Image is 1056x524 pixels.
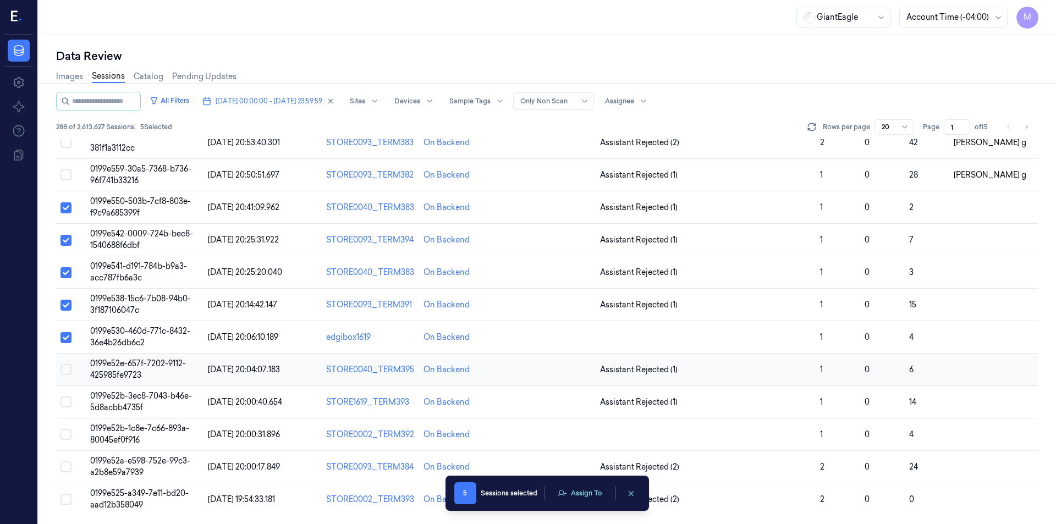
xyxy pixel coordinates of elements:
button: Assign To [551,485,609,501]
span: M [1016,7,1038,29]
span: 4 [909,332,914,342]
span: [DATE] 20:00:17.849 [208,462,280,472]
span: 0199e52b-3ec8-7043-b46e-5d8acbb4735f [90,391,192,412]
span: 0 [865,332,870,342]
span: 0199e550-503b-7cf8-803e-f9c9a685399f [90,196,191,218]
span: 0199e542-0009-724b-bec8-1540688f6dbf [90,229,193,250]
button: Select row [61,202,71,213]
span: [DATE] 20:25:31.922 [208,235,279,245]
div: STORE0093_TERM384 [326,461,415,473]
button: Select row [61,364,71,375]
span: 1 [820,170,823,180]
span: 3 [909,267,914,277]
div: On Backend [424,332,470,343]
div: STORE0093_TERM391 [326,299,415,311]
button: Select row [61,137,71,148]
span: 4 [909,429,914,439]
span: 5 Selected [140,122,172,132]
a: Pending Updates [172,71,237,82]
span: Assistant Rejected (1) [600,202,678,213]
span: 1 [820,332,823,342]
span: 1 [820,235,823,245]
span: Assistant Rejected (1) [600,234,678,246]
button: Select row [61,169,71,180]
span: 1 [820,267,823,277]
span: [DATE] 00:00:00 - [DATE] 23:59:59 [216,96,322,106]
button: Select row [61,267,71,278]
span: Assistant Rejected (2) [600,137,679,148]
span: 0 [865,137,870,147]
span: 288 of 2,613,627 Sessions , [56,122,136,132]
span: Assistant Rejected (1) [600,396,678,408]
span: 2 [909,202,914,212]
div: On Backend [424,364,470,376]
span: 2 [820,494,824,504]
button: [DATE] 00:00:00 - [DATE] 23:59:59 [198,92,339,110]
span: 0 [865,494,870,504]
span: 5 [454,482,476,504]
span: 2 [820,462,824,472]
div: On Backend [424,267,470,278]
span: 0 [865,267,870,277]
div: On Backend [424,299,470,311]
span: 0 [865,397,870,407]
div: On Backend [424,234,470,246]
button: Select row [61,396,71,407]
span: 0199e525-a349-7e11-bd20-aad12b358049 [90,488,189,510]
button: clearSelection [623,484,640,502]
span: 0 [865,300,870,310]
span: Assistant Rejected (2) [600,461,679,473]
button: Select row [61,461,71,472]
span: [DATE] 20:50:51.697 [208,170,279,180]
span: 0 [865,365,870,374]
span: 0199e541-d191-784b-b9a3-acc787fb6a3c [90,261,187,283]
span: Assistant Rejected (1) [600,364,678,376]
span: 0199e559-30a5-7368-b736-96f741b33216 [90,164,191,185]
span: 7 [909,235,914,245]
button: Select row [61,235,71,246]
div: On Backend [424,202,470,213]
div: On Backend [424,137,470,148]
span: 1 [820,397,823,407]
span: 42 [909,137,918,147]
span: Page [923,122,939,132]
span: 2 [820,137,824,147]
span: Assistant Rejected (1) [600,299,678,311]
div: On Backend [424,429,470,440]
span: [DATE] 20:53:40.301 [208,137,280,147]
button: Go to next page [1019,119,1034,135]
span: [PERSON_NAME] g [954,137,1026,147]
p: Rows per page [823,122,870,132]
div: On Backend [424,461,470,473]
span: 28 [909,170,918,180]
div: edgibox1619 [326,332,415,343]
div: STORE0040_TERM383 [326,202,415,213]
span: Assistant Rejected (1) [600,169,678,181]
button: Select row [61,300,71,311]
div: On Backend [424,169,470,181]
button: Select row [61,429,71,440]
span: 1 [820,365,823,374]
span: 0 [865,462,870,472]
div: On Backend [424,396,470,408]
span: 0 [865,429,870,439]
div: STORE0040_TERM395 [326,364,415,376]
span: [DATE] 20:06:10.189 [208,332,278,342]
span: 0199e538-15c6-7b08-94b0-3f187106047c [90,294,191,315]
span: [DATE] 20:00:31.896 [208,429,280,439]
span: 0 [865,170,870,180]
span: 15 [909,300,916,310]
div: Sessions selected [481,488,537,498]
button: Select row [61,494,71,505]
span: [DATE] 20:00:40.654 [208,397,282,407]
span: [PERSON_NAME] g [954,170,1026,180]
div: STORE0002_TERM393 [326,494,415,505]
span: 1 [820,429,823,439]
div: STORE1619_TERM393 [326,396,415,408]
span: 0199e530-460d-771c-8432-36e4b26db6c2 [90,326,190,348]
span: [DATE] 20:25:20.040 [208,267,282,277]
div: STORE0002_TERM392 [326,429,415,440]
span: 0 [865,202,870,212]
span: 0199e52a-e598-752e-99c3-a2b8e59a7939 [90,456,190,477]
span: Assistant Rejected (1) [600,267,678,278]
